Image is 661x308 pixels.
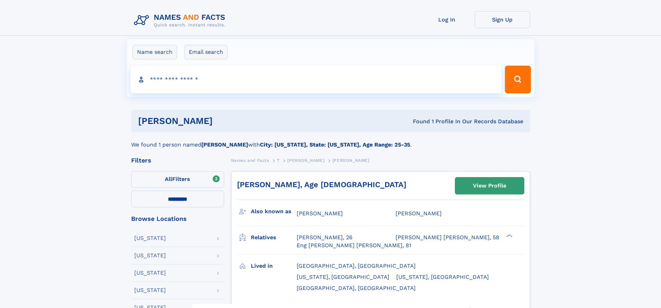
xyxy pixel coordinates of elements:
[475,11,530,28] a: Sign Up
[251,206,297,217] h3: Also known as
[297,234,353,241] a: [PERSON_NAME], 26
[473,178,506,194] div: View Profile
[277,158,280,163] span: T
[131,216,224,222] div: Browse Locations
[131,171,224,188] label: Filters
[237,180,406,189] a: [PERSON_NAME], Age [DEMOGRAPHIC_DATA]
[133,45,177,59] label: Name search
[297,263,416,269] span: [GEOGRAPHIC_DATA], [GEOGRAPHIC_DATA]
[134,235,166,241] div: [US_STATE]
[251,232,297,243] h3: Relatives
[134,288,166,293] div: [US_STATE]
[287,158,324,163] span: [PERSON_NAME]
[130,66,502,93] input: search input
[505,66,531,93] button: Search Button
[396,234,499,241] a: [PERSON_NAME] [PERSON_NAME], 58
[231,156,269,165] a: Names and Facts
[184,45,228,59] label: Email search
[419,11,475,28] a: Log In
[277,156,280,165] a: T
[260,141,410,148] b: City: [US_STATE], State: [US_STATE], Age Range: 25-35
[134,253,166,258] div: [US_STATE]
[396,210,442,217] span: [PERSON_NAME]
[131,157,224,164] div: Filters
[297,210,343,217] span: [PERSON_NAME]
[313,118,523,125] div: Found 1 Profile In Our Records Database
[251,260,297,272] h3: Lived in
[138,117,313,125] h1: [PERSON_NAME]
[455,177,524,194] a: View Profile
[131,11,231,30] img: Logo Names and Facts
[134,270,166,276] div: [US_STATE]
[332,158,370,163] span: [PERSON_NAME]
[297,242,411,249] a: Eng [PERSON_NAME] [PERSON_NAME], 81
[201,141,248,148] b: [PERSON_NAME]
[297,274,389,280] span: [US_STATE], [GEOGRAPHIC_DATA]
[396,274,489,280] span: [US_STATE], [GEOGRAPHIC_DATA]
[505,234,513,238] div: ❯
[165,176,172,182] span: All
[297,285,416,291] span: [GEOGRAPHIC_DATA], [GEOGRAPHIC_DATA]
[131,132,530,149] div: We found 1 person named with .
[287,156,324,165] a: [PERSON_NAME]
